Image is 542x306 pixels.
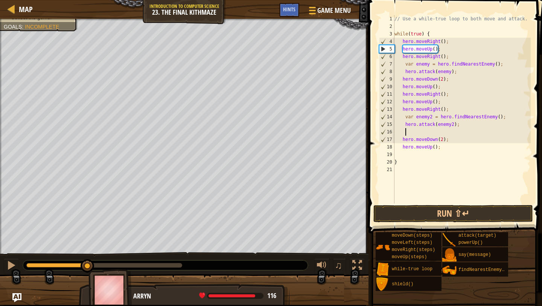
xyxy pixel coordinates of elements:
div: 11 [379,90,394,98]
div: 10 [379,83,394,90]
img: portrait.png [442,263,457,277]
img: portrait.png [376,240,390,254]
button: Run ⇧↵ [373,205,533,222]
div: 13 [379,106,394,113]
div: 1 [379,15,394,23]
span: while-true loop [392,266,432,272]
span: Game Menu [317,6,351,15]
img: portrait.png [442,233,457,247]
span: : [22,24,25,30]
div: 15 [379,121,394,128]
div: 19 [379,151,394,158]
span: moveUp(steps) [392,254,427,260]
div: 17 [379,136,394,143]
span: shield() [392,282,414,287]
div: 2 [379,23,394,30]
a: Map [15,4,33,14]
div: 3 [379,30,394,38]
span: say(message) [458,252,491,257]
button: Adjust volume [314,259,329,274]
div: health: 116 / 134 [199,292,276,299]
div: 12 [379,98,394,106]
div: 16 [379,128,394,136]
div: 4 [379,38,394,45]
button: Game Menu [303,3,355,21]
span: attack(target) [458,233,496,238]
button: ⌘ + P: Pause [4,259,19,274]
span: Goals [4,24,22,30]
span: powerUp() [458,240,483,245]
div: 5 [379,45,394,53]
div: Arryn [133,291,282,301]
div: 18 [379,143,394,151]
span: findNearestEnemy() [458,267,507,272]
div: 8 [379,68,394,75]
img: portrait.png [376,277,390,292]
div: 6 [379,53,394,60]
span: Incomplete [25,24,59,30]
span: moveLeft(steps) [392,240,432,245]
span: ♫ [335,260,342,271]
div: 7 [379,60,394,68]
span: Map [19,4,33,14]
span: Hints [283,6,295,13]
div: 20 [379,158,394,166]
div: 21 [379,166,394,173]
button: Toggle fullscreen [350,259,365,274]
button: ♫ [333,259,346,274]
div: 9 [379,75,394,83]
button: Ask AI [12,293,21,302]
span: 116 [267,291,276,300]
div: 14 [379,113,394,121]
span: moveDown(steps) [392,233,432,238]
img: portrait.png [442,248,457,262]
span: moveRight(steps) [392,247,435,252]
img: portrait.png [376,262,390,277]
